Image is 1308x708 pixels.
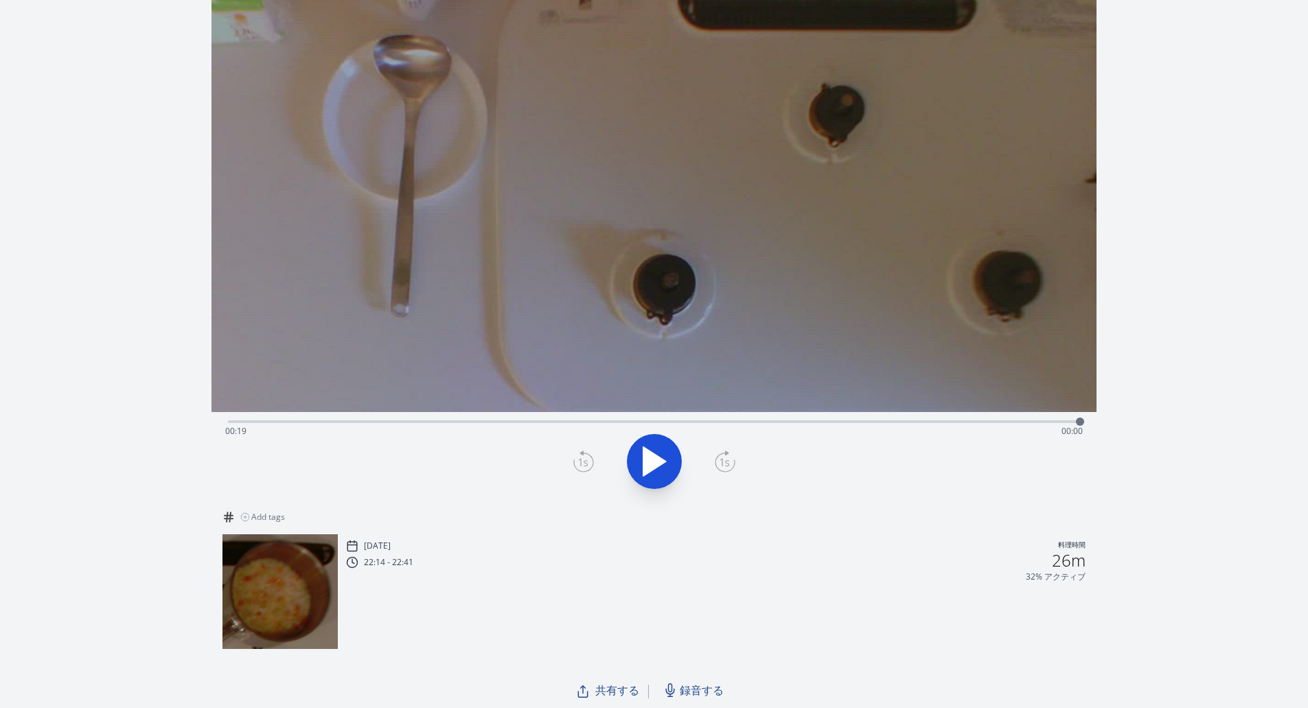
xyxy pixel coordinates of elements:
img: 250921211454_thumb.jpeg [222,534,338,650]
p: 22:14 - 22:41 [364,557,413,568]
p: [DATE] [364,540,391,551]
button: Add tags [235,506,290,528]
span: 00:00 [1062,425,1083,437]
span: Add tags [251,512,285,523]
span: | [645,681,652,700]
span: 00:19 [225,425,246,437]
p: 32% アクティブ [1026,571,1086,582]
span: 録音する [680,682,724,698]
p: 料理時間 [1058,540,1086,552]
span: 共有する [595,682,639,698]
a: 録音する [658,676,732,704]
h2: 26m [1052,552,1086,569]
